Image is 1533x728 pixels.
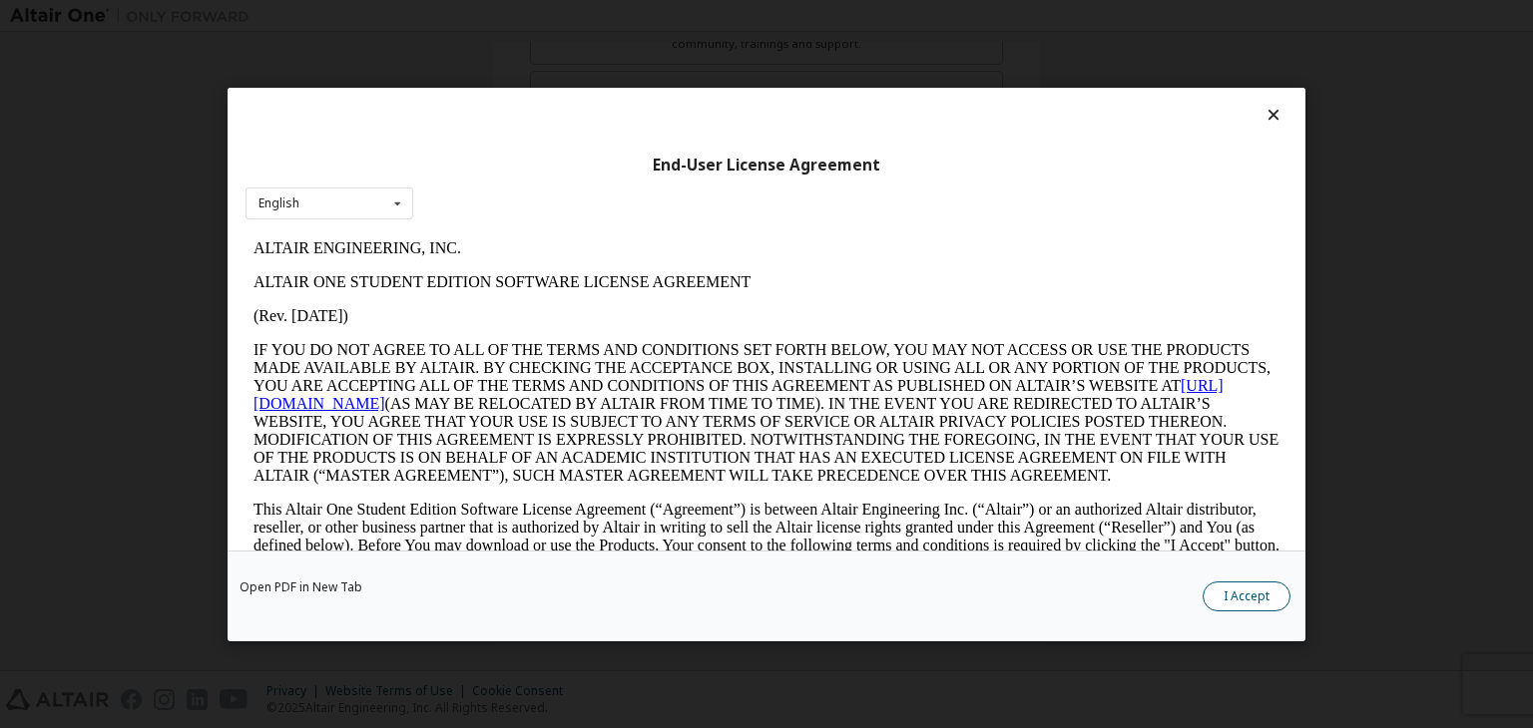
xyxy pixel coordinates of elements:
a: [URL][DOMAIN_NAME] [8,146,978,181]
p: ALTAIR ENGINEERING, INC. [8,8,1034,26]
p: This Altair One Student Edition Software License Agreement (“Agreement”) is between Altair Engine... [8,269,1034,341]
p: IF YOU DO NOT AGREE TO ALL OF THE TERMS AND CONDITIONS SET FORTH BELOW, YOU MAY NOT ACCESS OR USE... [8,110,1034,253]
a: Open PDF in New Tab [240,581,362,593]
button: I Accept [1203,581,1290,611]
p: ALTAIR ONE STUDENT EDITION SOFTWARE LICENSE AGREEMENT [8,42,1034,60]
div: End-User License Agreement [246,155,1287,175]
p: (Rev. [DATE]) [8,76,1034,94]
div: English [258,197,299,209]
